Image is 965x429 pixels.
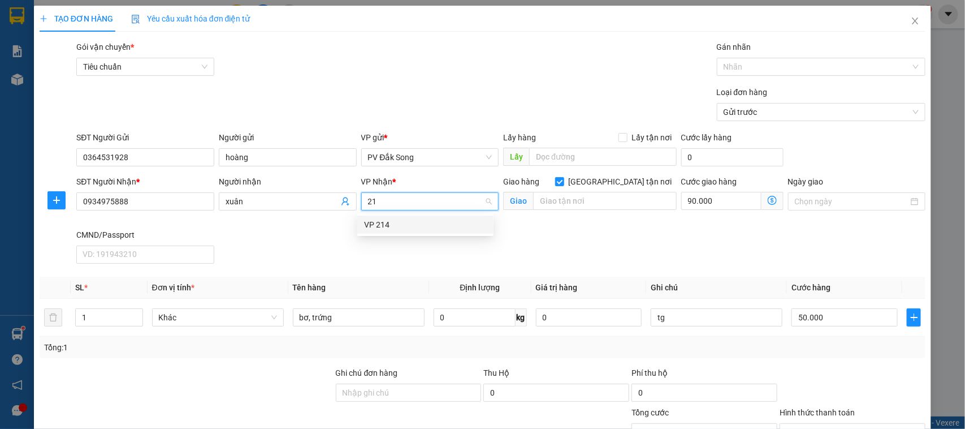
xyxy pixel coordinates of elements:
[293,308,425,327] input: VD: Bàn, Ghế
[152,283,194,292] span: Đơn vị tính
[11,79,23,95] span: Nơi gửi:
[361,131,499,144] div: VP gửi
[336,384,482,402] input: Ghi chú đơn hàng
[29,18,92,61] strong: CÔNG TY TNHH [GEOGRAPHIC_DATA] 214 QL13 - P.26 - Q.BÌNH THẠNH - TP HCM 1900888606
[911,16,920,25] span: close
[681,192,761,210] input: Cước giao hàng
[651,308,782,327] input: Ghi Chú
[503,148,529,166] span: Lấy
[114,79,152,85] span: PV Bình Dương
[516,308,527,327] span: kg
[357,216,494,234] div: VP 214
[76,175,214,188] div: SĐT Người Nhận
[11,25,26,54] img: logo
[219,131,357,144] div: Người gửi
[681,148,784,166] input: Cước lấy hàng
[483,368,509,377] span: Thu Hộ
[717,88,768,97] label: Loại đơn hàng
[724,104,919,121] span: Gửi trước
[47,191,66,209] button: plus
[159,309,277,326] span: Khác
[44,341,373,354] div: Tổng: 1
[899,6,931,37] button: Close
[795,195,909,208] input: Ngày giao
[40,15,47,23] span: plus
[40,14,113,23] span: TẠO ĐƠN HÀNG
[336,368,398,377] label: Ghi chú đơn hàng
[75,283,84,292] span: SL
[628,131,677,144] span: Lấy tận nơi
[44,308,62,327] button: delete
[460,283,500,292] span: Định lượng
[364,218,487,231] div: VP 214
[536,308,642,327] input: 0
[768,196,777,205] span: dollar-circle
[39,68,131,76] strong: BIÊN NHẬN GỬI HÀNG HOÁ
[631,408,669,417] span: Tổng cước
[533,192,677,210] input: Giao tận nơi
[536,283,578,292] span: Giá trị hàng
[38,79,71,85] span: PV Đắk Song
[293,283,326,292] span: Tên hàng
[131,14,250,23] span: Yêu cầu xuất hóa đơn điện tử
[48,196,65,205] span: plus
[717,42,751,52] label: Gán nhãn
[681,133,732,142] label: Cước lấy hàng
[907,313,920,322] span: plus
[107,51,159,59] span: 17:09:32 [DATE]
[361,177,393,186] span: VP Nhận
[86,79,105,95] span: Nơi nhận:
[503,133,536,142] span: Lấy hàng
[791,283,830,292] span: Cước hàng
[76,42,134,52] span: Gói vận chuyển
[368,149,492,166] span: PV Đắk Song
[76,229,214,241] div: CMND/Passport
[529,148,677,166] input: Dọc đường
[341,197,350,206] span: user-add
[503,192,533,210] span: Giao
[788,177,824,186] label: Ngày giao
[76,131,214,144] div: SĐT Người Gửi
[631,367,777,384] div: Phí thu hộ
[109,42,159,51] span: DSG08250239
[907,308,921,327] button: plus
[503,177,539,186] span: Giao hàng
[219,175,357,188] div: Người nhận
[646,277,787,299] th: Ghi chú
[681,177,737,186] label: Cước giao hàng
[564,175,677,188] span: [GEOGRAPHIC_DATA] tận nơi
[83,58,207,75] span: Tiêu chuẩn
[780,408,855,417] label: Hình thức thanh toán
[131,15,140,24] img: icon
